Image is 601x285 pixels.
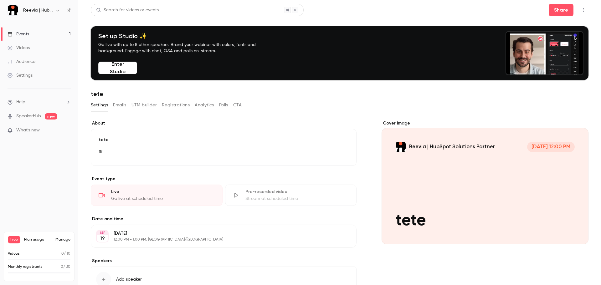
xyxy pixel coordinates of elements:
p: [DATE] [114,230,323,237]
img: Reevia | HubSpot Solutions Partner [8,5,18,15]
div: Search for videos or events [96,7,159,13]
label: Cover image [382,120,588,126]
div: Go live at scheduled time [111,196,215,202]
button: Settings [91,100,108,110]
button: Emails [113,100,126,110]
span: Help [16,99,25,105]
a: Manage [55,237,70,242]
a: SpeakerHub [16,113,41,120]
div: Settings [8,72,33,79]
p: Go live with up to 8 other speakers. Brand your webinar with colors, fonts and background. Engage... [98,42,270,54]
span: Plan usage [24,237,52,242]
div: Live [111,189,215,195]
h6: Reevia | HubSpot Solutions Partner [23,7,53,13]
button: Enter Studio [98,62,137,74]
button: Share [549,4,573,16]
span: What's new [16,127,40,134]
p: Monthly registrants [8,264,43,270]
div: LiveGo live at scheduled time [91,185,223,206]
div: Events [8,31,29,37]
button: UTM builder [131,100,157,110]
span: Add speaker [116,276,142,282]
button: Polls [219,100,228,110]
div: Audience [8,59,35,65]
div: Pre-recorded videoStream at scheduled time [225,185,357,206]
p: fff [99,148,349,155]
p: Videos [8,251,20,257]
label: Speakers [91,258,357,264]
p: / 30 [61,264,70,270]
iframe: Noticeable Trigger [63,128,71,133]
p: 19 [100,235,105,242]
span: new [45,113,57,120]
div: Stream at scheduled time [245,196,349,202]
p: tete [99,137,349,143]
span: 0 [61,252,64,256]
h1: tete [91,90,588,98]
p: 12:00 PM - 1:00 PM, [GEOGRAPHIC_DATA]/[GEOGRAPHIC_DATA] [114,237,323,242]
h4: Set up Studio ✨ [98,32,270,40]
button: CTA [233,100,242,110]
button: Registrations [162,100,190,110]
p: / 10 [61,251,70,257]
li: help-dropdown-opener [8,99,71,105]
p: Event type [91,176,357,182]
label: Date and time [91,216,357,222]
section: Cover image [382,120,588,244]
div: Pre-recorded video [245,189,349,195]
div: SEP [97,231,108,235]
span: Free [8,236,20,243]
div: Videos [8,45,30,51]
button: Analytics [195,100,214,110]
span: 0 [61,265,63,269]
label: About [91,120,357,126]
